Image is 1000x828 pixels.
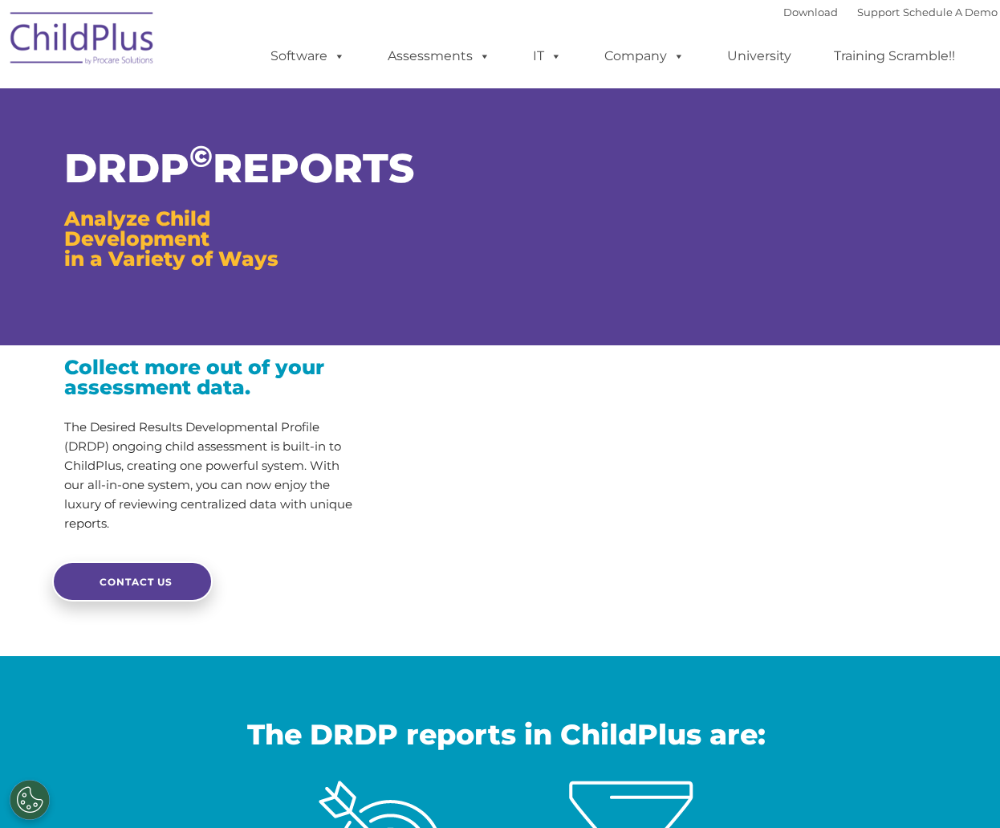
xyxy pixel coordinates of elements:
font: | [783,6,998,18]
a: Software [254,40,361,72]
a: University [711,40,807,72]
span: CONTACT US [100,576,173,588]
span: Analyze Child Development [64,206,210,251]
a: Assessments [372,40,506,72]
a: Schedule A Demo [903,6,998,18]
h3: Collect more out of your assessment data. [64,357,360,398]
a: Support [857,6,900,18]
p: The Desired Results Developmental Profile (DRDP) ongoing child assessment is built-in to ChildPlu... [64,418,360,533]
a: Company [588,40,701,72]
a: IT [517,40,578,72]
a: Download [783,6,838,18]
h2: The DRDP reports in ChildPlus are: [12,716,1000,753]
a: Training Scramble!! [818,40,971,72]
a: CONTACT US [52,561,213,602]
button: Cookies Settings [10,780,50,820]
sup: © [189,138,213,174]
span: in a Variety of Ways [64,247,278,271]
img: ChildPlus by Procare Solutions [2,1,163,81]
h1: DRDP REPORTS [64,149,360,189]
